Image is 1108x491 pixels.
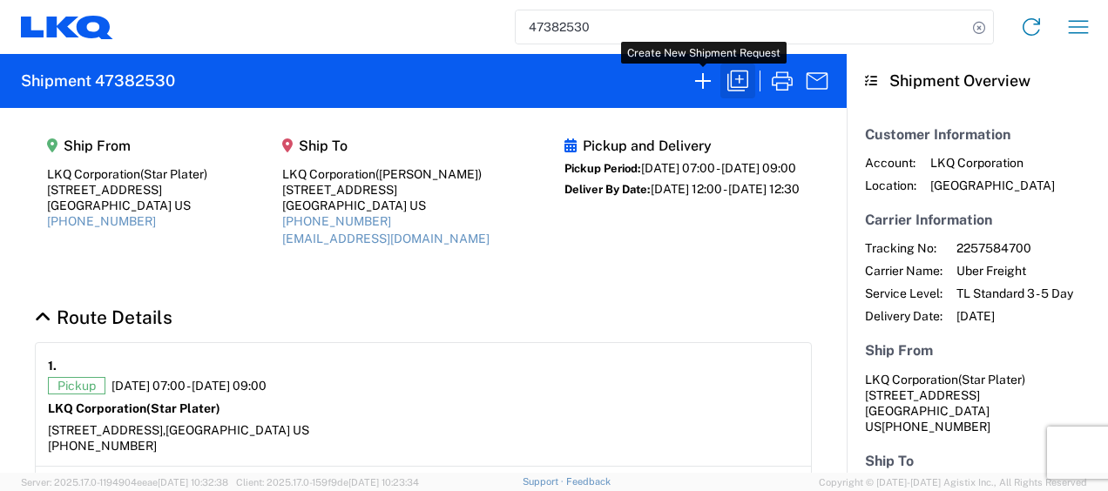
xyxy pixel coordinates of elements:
span: ([PERSON_NAME]) [375,167,482,181]
h5: Pickup and Delivery [564,138,800,154]
span: Location: [865,178,916,193]
a: Hide Details [35,306,172,328]
h2: Shipment 47382530 [21,71,175,91]
div: [GEOGRAPHIC_DATA] US [282,198,490,213]
address: [GEOGRAPHIC_DATA] US [865,372,1090,434]
a: Feedback [566,476,611,487]
span: Delivery Date: [865,308,942,324]
a: [PHONE_NUMBER] [47,214,156,228]
span: Tracking No: [865,240,942,256]
span: Client: 2025.17.0-159f9de [236,477,419,488]
span: [GEOGRAPHIC_DATA] US [166,423,309,437]
h5: Ship From [865,342,1090,359]
span: (Star Plater) [140,167,207,181]
h5: Ship To [865,453,1090,469]
input: Shipment, tracking or reference number [516,10,967,44]
span: Carrier Name: [865,263,942,279]
div: [STREET_ADDRESS] [47,182,207,198]
span: [DATE] 10:23:34 [348,477,419,488]
span: [DATE] 07:00 - [DATE] 09:00 [111,378,267,393]
div: [STREET_ADDRESS] [282,182,490,198]
a: [EMAIL_ADDRESS][DOMAIN_NAME] [282,232,490,245]
span: [PHONE_NUMBER] [882,420,990,434]
span: (Star Plater) [958,373,1025,387]
span: [STREET_ADDRESS] [865,388,980,402]
h5: Ship To [282,138,490,154]
span: Pickup [48,377,105,394]
span: [DATE] 12:00 - [DATE] 12:30 [651,182,800,196]
a: Support [523,476,566,487]
span: Pickup Period: [564,162,641,175]
strong: 1. [48,355,57,377]
span: Server: 2025.17.0-1194904eeae [21,477,228,488]
div: LKQ Corporation [47,166,207,182]
span: LKQ Corporation [865,373,958,387]
span: Copyright © [DATE]-[DATE] Agistix Inc., All Rights Reserved [819,474,1087,490]
span: [DATE] [956,308,1073,324]
span: 2257584700 [956,240,1073,256]
h5: Ship From [47,138,207,154]
span: [STREET_ADDRESS], [48,423,166,437]
div: [GEOGRAPHIC_DATA] US [47,198,207,213]
span: Account: [865,155,916,171]
header: Shipment Overview [847,54,1108,108]
div: [PHONE_NUMBER] [48,438,799,454]
a: [PHONE_NUMBER] [282,214,391,228]
span: LKQ Corporation [930,155,1055,171]
span: [DATE] 10:32:38 [158,477,228,488]
span: [GEOGRAPHIC_DATA] [930,178,1055,193]
span: TL Standard 3 - 5 Day [956,286,1073,301]
span: Deliver By Date: [564,183,651,196]
strong: LKQ Corporation [48,401,220,415]
h5: Customer Information [865,126,1090,143]
span: (Star Plater) [146,401,220,415]
span: Service Level: [865,286,942,301]
span: [DATE] 07:00 - [DATE] 09:00 [641,161,796,175]
h5: Carrier Information [865,212,1090,228]
div: LKQ Corporation [282,166,490,182]
span: Uber Freight [956,263,1073,279]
